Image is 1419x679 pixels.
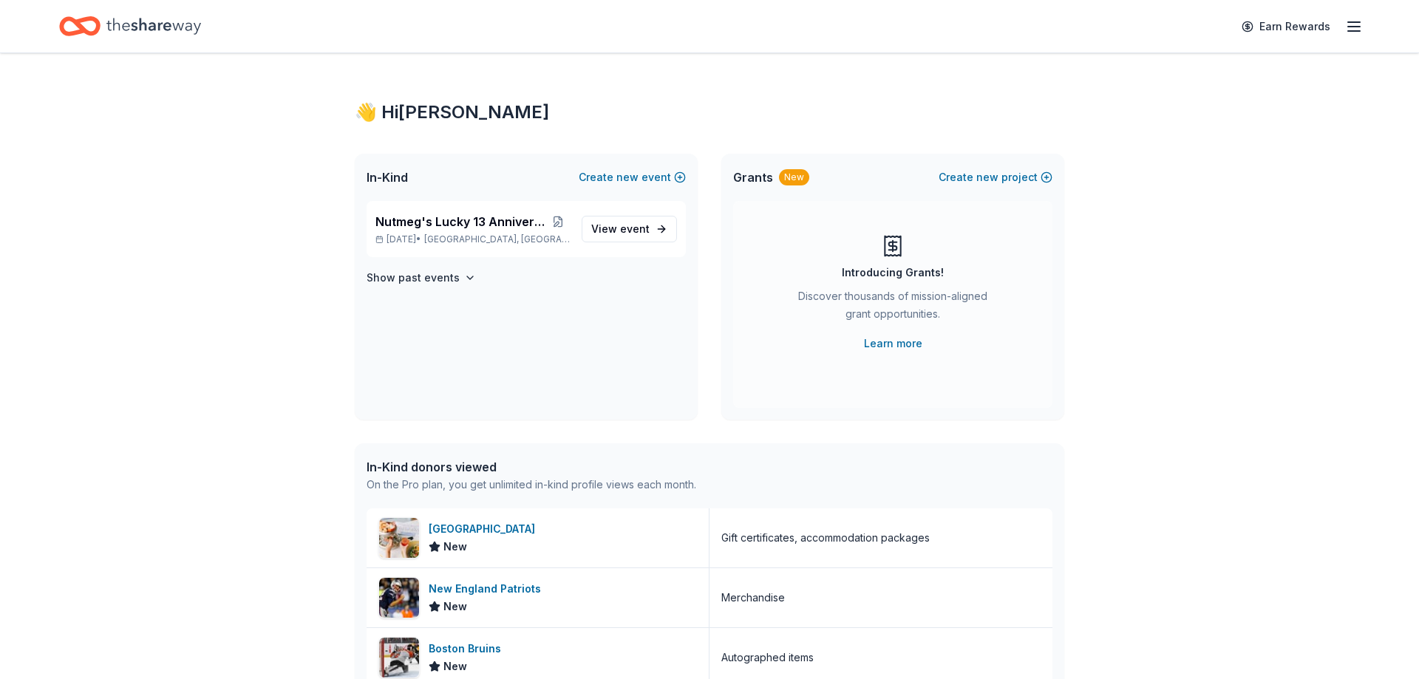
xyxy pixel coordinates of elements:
span: Grants [733,168,773,186]
div: New England Patriots [429,580,547,598]
div: Gift certificates, accommodation packages [721,529,930,547]
div: Discover thousands of mission-aligned grant opportunities. [792,287,993,329]
div: New [779,169,809,185]
button: Createnewevent [579,168,686,186]
div: In-Kind donors viewed [367,458,696,476]
span: [GEOGRAPHIC_DATA], [GEOGRAPHIC_DATA] [424,233,570,245]
a: Learn more [864,335,922,352]
div: Merchandise [721,589,785,607]
div: [GEOGRAPHIC_DATA] [429,520,541,538]
a: Earn Rewards [1233,13,1339,40]
span: In-Kind [367,168,408,186]
h4: Show past events [367,269,460,287]
span: New [443,598,467,615]
img: Image for Ocean House [379,518,419,558]
span: Nutmeg's Lucky 13 Anniversary Event [375,213,547,231]
div: Introducing Grants! [842,264,944,282]
div: On the Pro plan, you get unlimited in-kind profile views each month. [367,476,696,494]
div: 👋 Hi [PERSON_NAME] [355,100,1064,124]
span: new [616,168,639,186]
span: View [591,220,650,238]
button: Show past events [367,269,476,287]
img: Image for Boston Bruins [379,638,419,678]
div: Boston Bruins [429,640,507,658]
p: [DATE] • [375,233,570,245]
div: Autographed items [721,649,814,666]
a: Home [59,9,201,44]
a: View event [582,216,677,242]
img: Image for New England Patriots [379,578,419,618]
span: New [443,658,467,675]
button: Createnewproject [939,168,1052,186]
span: New [443,538,467,556]
span: new [976,168,998,186]
span: event [620,222,650,235]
